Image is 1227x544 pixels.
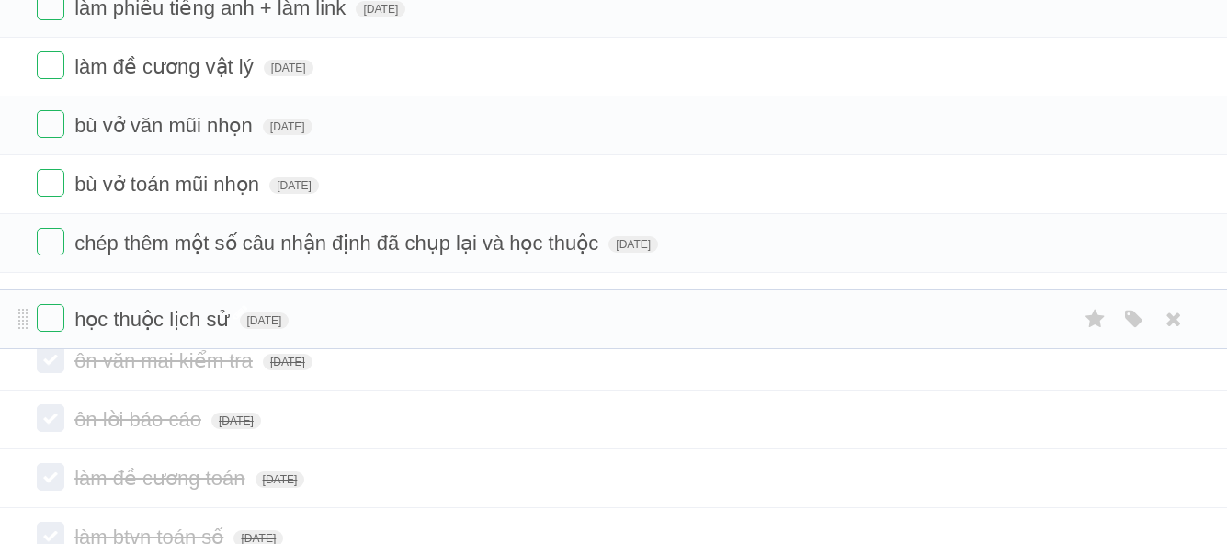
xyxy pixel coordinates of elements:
span: bù vở toán mũi nhọn [74,173,264,196]
label: Star task [1078,304,1113,334]
span: [DATE] [263,354,312,370]
label: Done [37,51,64,79]
label: Done [37,110,64,138]
label: Done [37,404,64,432]
span: [DATE] [211,413,261,429]
span: [DATE] [263,119,312,135]
span: [DATE] [356,1,405,17]
span: học thuộc lịch sử [74,308,233,331]
span: làm đề cương vật lý [74,55,258,78]
label: Done [37,169,64,197]
span: ôn lời báo cáo [74,408,206,431]
span: [DATE] [264,60,313,76]
label: Done [37,304,64,332]
span: [DATE] [269,177,319,194]
label: Done [37,346,64,373]
span: ôn văn mai kiểm tra [74,349,257,372]
label: Done [37,228,64,255]
label: Done [37,463,64,491]
span: [DATE] [240,312,290,329]
span: [DATE] [256,471,305,488]
span: bù vở văn mũi nhọn [74,114,257,137]
span: làm đề cương toán [74,467,249,490]
span: [DATE] [608,236,658,253]
span: chép thêm một số câu nhận định đã chụp lại và học thuộc [74,232,603,255]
